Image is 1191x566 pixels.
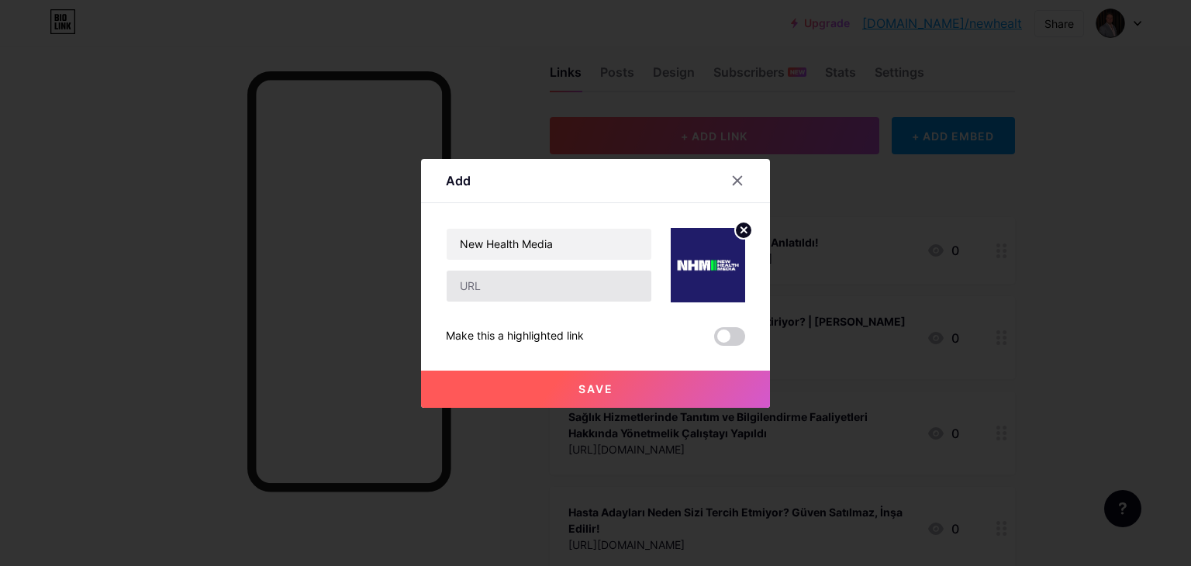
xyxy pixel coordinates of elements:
img: link_thumbnail [671,228,745,302]
div: Make this a highlighted link [446,327,584,346]
button: Save [421,371,770,408]
input: Title [447,229,651,260]
input: URL [447,271,651,302]
span: Save [578,382,613,395]
div: Add [446,171,471,190]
